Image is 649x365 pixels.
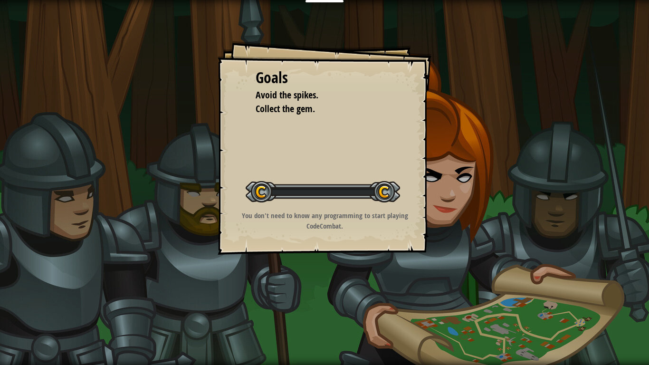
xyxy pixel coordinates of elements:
p: You don't need to know any programming to start playing CodeCombat. [229,211,420,231]
li: Avoid the spikes. [244,88,391,102]
span: Avoid the spikes. [256,88,318,101]
div: Goals [256,67,393,89]
span: Collect the gem. [256,102,315,115]
li: Collect the gem. [244,102,391,116]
